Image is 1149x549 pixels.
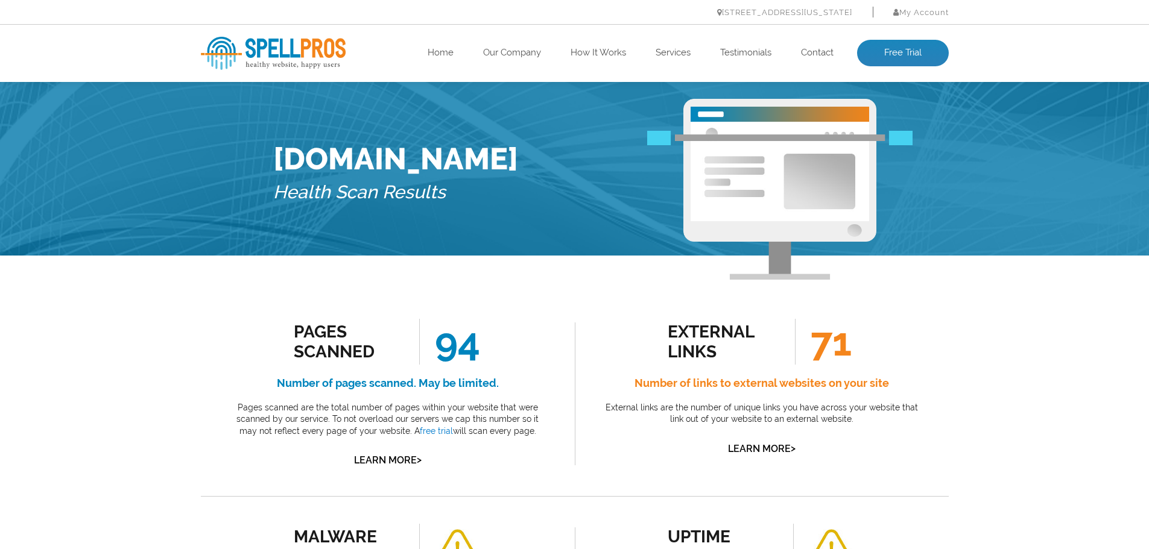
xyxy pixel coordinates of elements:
span: 94 [419,319,480,365]
a: free trial [420,426,453,436]
div: Pages Scanned [294,322,403,362]
h5: Health Scan Results [273,177,518,209]
h4: Number of pages scanned. May be limited. [228,374,548,393]
a: Learn More> [728,443,796,454]
p: External links are the number of unique links you have across your website that link out of your ... [602,402,922,425]
div: external links [668,322,777,362]
img: Free Webiste Analysis [647,131,913,145]
span: > [417,451,422,468]
img: Free Webiste Analysis [683,99,876,280]
img: Free Website Analysis [691,122,869,221]
p: Pages scanned are the total number of pages within your website that were scanned by our service.... [228,402,548,438]
span: > [791,440,796,457]
span: 71 [795,319,852,365]
h4: Number of links to external websites on your site [602,374,922,393]
a: Learn More> [354,454,422,466]
h1: [DOMAIN_NAME] [273,141,518,177]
